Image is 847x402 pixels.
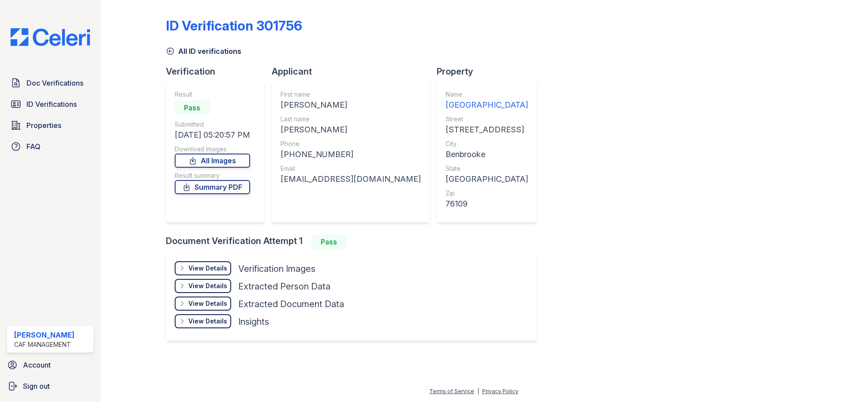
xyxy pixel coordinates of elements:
div: Email [281,164,421,173]
div: [PHONE_NUMBER] [281,148,421,161]
div: Result [175,90,250,99]
a: Sign out [4,377,97,395]
div: First name [281,90,421,99]
div: Extracted Document Data [238,298,344,310]
div: City [446,139,528,148]
div: [GEOGRAPHIC_DATA] [446,173,528,185]
div: Insights [238,316,269,328]
div: Pass [311,235,347,249]
div: Verification [166,65,272,78]
div: State [446,164,528,173]
a: Name [GEOGRAPHIC_DATA] [446,90,528,111]
div: View Details [188,317,227,326]
div: Extracted Person Data [238,280,330,293]
div: Last name [281,115,421,124]
div: [PERSON_NAME] [281,99,421,111]
div: [PERSON_NAME] [281,124,421,136]
div: ID Verification 301756 [166,18,302,34]
a: Doc Verifications [7,74,94,92]
div: [GEOGRAPHIC_DATA] [446,99,528,111]
div: Download Images [175,145,250,154]
div: 76109 [446,198,528,210]
a: Properties [7,116,94,134]
div: [EMAIL_ADDRESS][DOMAIN_NAME] [281,173,421,185]
a: Privacy Policy [482,388,518,394]
a: All ID verifications [166,46,241,56]
span: FAQ [26,141,41,152]
a: FAQ [7,138,94,155]
div: Submitted [175,120,250,129]
img: CE_Logo_Blue-a8612792a0a2168367f1c8372b55b34899dd931a85d93a1a3d3e32e68fde9ad4.png [4,28,97,46]
div: Document Verification Attempt 1 [166,235,544,249]
div: Name [446,90,528,99]
div: [DATE] 05:20:57 PM [175,129,250,141]
div: View Details [188,282,227,290]
div: Result summary [175,171,250,180]
div: Pass [175,101,210,115]
div: Benbrooke [446,148,528,161]
a: ID Verifications [7,95,94,113]
div: View Details [188,264,227,273]
span: Doc Verifications [26,78,83,88]
iframe: chat widget [810,367,838,393]
div: | [477,388,479,394]
div: [STREET_ADDRESS] [446,124,528,136]
a: Summary PDF [175,180,250,194]
a: Account [4,356,97,374]
span: ID Verifications [26,99,77,109]
div: CAF Management [14,340,75,349]
div: Zip [446,189,528,198]
a: Terms of Service [429,388,474,394]
a: All Images [175,154,250,168]
span: Properties [26,120,61,131]
div: Phone [281,139,421,148]
div: Applicant [272,65,437,78]
div: [PERSON_NAME] [14,330,75,340]
div: Street [446,115,528,124]
span: Sign out [23,381,50,391]
div: Property [437,65,544,78]
span: Account [23,360,51,370]
div: Verification Images [238,263,315,275]
div: View Details [188,299,227,308]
